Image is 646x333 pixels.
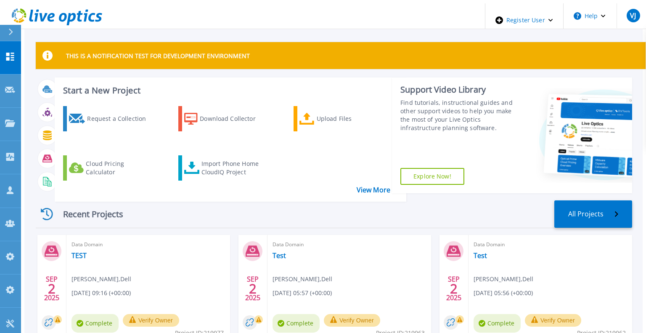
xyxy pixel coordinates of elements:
[44,273,60,304] div: SEP 2025
[474,288,533,298] span: [DATE] 05:56 (+00:00)
[400,168,464,185] a: Explore Now!
[48,285,56,292] span: 2
[317,108,384,129] div: Upload Files
[249,285,257,292] span: 2
[474,274,533,284] span: [PERSON_NAME] , Dell
[123,314,179,327] button: Verify Owner
[446,273,462,304] div: SEP 2025
[400,99,521,132] div: Find tutorials, instructional guides and other support videos to help you make the most of your L...
[273,251,286,260] a: Test
[294,106,395,131] a: Upload Files
[200,108,267,129] div: Download Collector
[87,108,154,129] div: Request a Collection
[474,251,487,260] a: Test
[66,52,250,60] p: THIS IS A NOTIFICATION TEST FOR DEVELOPMENT ENVIRONMENT
[63,106,165,131] a: Request a Collection
[201,157,269,178] div: Import Phone Home CloudIQ Project
[554,200,632,228] a: All Projects
[273,288,332,298] span: [DATE] 05:57 (+00:00)
[71,251,87,260] a: TEST
[450,285,458,292] span: 2
[245,273,261,304] div: SEP 2025
[71,274,131,284] span: [PERSON_NAME] , Dell
[474,314,521,333] span: Complete
[273,240,426,249] span: Data Domain
[630,12,636,19] span: VJ
[273,274,332,284] span: [PERSON_NAME] , Dell
[273,314,320,333] span: Complete
[71,240,225,249] span: Data Domain
[324,314,380,327] button: Verify Owner
[63,86,395,95] h3: Start a New Project
[525,314,581,327] button: Verify Owner
[86,157,153,178] div: Cloud Pricing Calculator
[71,288,131,298] span: [DATE] 09:16 (+00:00)
[564,3,616,29] button: Help
[485,3,563,37] div: Register User
[400,84,521,95] div: Support Video Library
[474,240,627,249] span: Data Domain
[357,186,396,194] a: View More
[178,106,280,131] a: Download Collector
[63,155,165,181] a: Cloud Pricing Calculator
[71,314,119,333] span: Complete
[36,204,137,224] div: Recent Projects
